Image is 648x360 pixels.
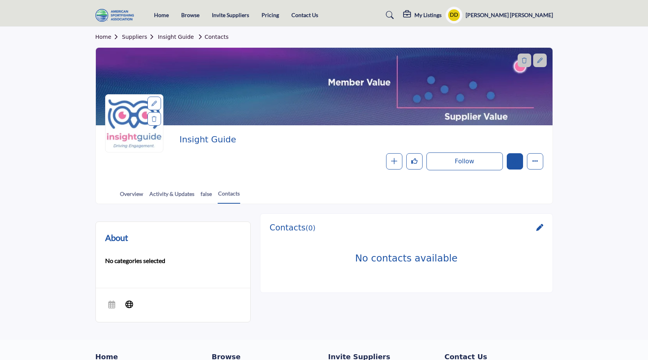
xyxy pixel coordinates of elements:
h5: My Listings [414,12,442,19]
a: Home [95,34,122,40]
div: Aspect Ratio:6:1,Size:1200x200px [533,54,547,67]
a: Suppliers [122,34,158,40]
a: Contacts [218,189,240,204]
span: 0 [308,224,312,232]
a: Link of redirect to contact page [536,224,543,232]
img: site Logo [95,9,138,22]
a: Contacts [196,34,229,40]
a: Overview [120,190,144,203]
a: Invite Suppliers [212,12,249,18]
button: More details [527,153,543,170]
a: false [200,190,212,203]
a: Insight Guide [158,34,194,40]
a: Pricing [262,12,279,18]
div: Aspect Ratio:1:1,Size:400x400px [147,97,161,110]
a: Search [378,9,399,21]
a: Contact Us [291,12,318,18]
div: My Listings [403,10,442,20]
span: ( ) [305,224,315,232]
a: Activity & Updates [149,190,195,203]
a: Browse [181,12,199,18]
b: No categories selected [105,256,165,265]
button: Like [406,153,423,170]
h5: [PERSON_NAME] [PERSON_NAME] [466,11,553,19]
h2: Insight Guide [179,135,393,145]
h2: About [105,231,128,244]
button: Follow [426,152,503,170]
a: Home [154,12,169,18]
h3: Contacts [270,223,315,233]
h3: No contacts available [289,253,524,264]
button: Show hide supplier dropdown [445,7,463,24]
button: Edit company [507,153,523,170]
